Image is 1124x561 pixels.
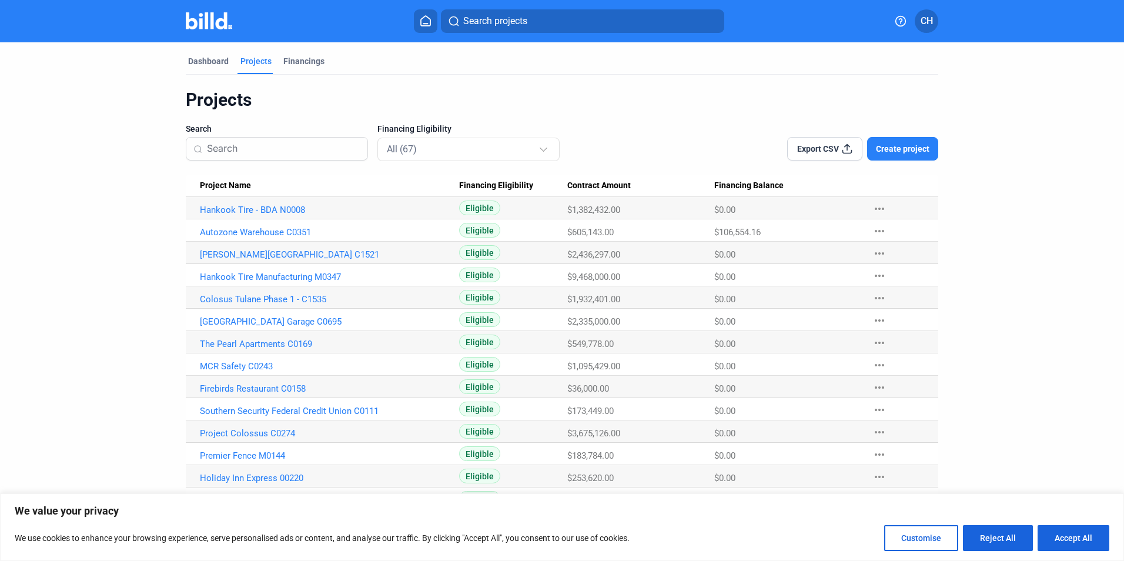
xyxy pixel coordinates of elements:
[567,181,714,191] div: Contract Amount
[459,469,500,483] span: Eligible
[714,294,735,305] span: $0.00
[567,227,614,238] span: $605,143.00
[200,450,459,461] a: Premier Fence M0144
[876,143,929,155] span: Create project
[459,181,567,191] div: Financing Eligibility
[714,205,735,215] span: $0.00
[207,136,360,161] input: Search
[200,227,459,238] a: Autozone Warehouse C0351
[714,450,735,461] span: $0.00
[441,9,724,33] button: Search projects
[714,181,784,191] span: Financing Balance
[567,181,631,191] span: Contract Amount
[459,201,500,215] span: Eligible
[714,339,735,349] span: $0.00
[714,316,735,327] span: $0.00
[714,227,761,238] span: $106,554.16
[186,123,212,135] span: Search
[714,272,735,282] span: $0.00
[200,249,459,260] a: [PERSON_NAME][GEOGRAPHIC_DATA] C1521
[459,357,500,372] span: Eligible
[200,316,459,327] a: [GEOGRAPHIC_DATA] Garage C0695
[459,335,500,349] span: Eligible
[714,406,735,416] span: $0.00
[463,14,527,28] span: Search projects
[915,9,938,33] button: CH
[459,402,500,416] span: Eligible
[15,531,630,545] p: We use cookies to enhance your browsing experience, serve personalised ads or content, and analys...
[1038,525,1109,551] button: Accept All
[872,246,887,261] mat-icon: more_horiz
[377,123,451,135] span: Financing Eligibility
[188,55,229,67] div: Dashboard
[963,525,1033,551] button: Reject All
[200,205,459,215] a: Hankook Tire - BDA N0008
[872,425,887,439] mat-icon: more_horiz
[714,249,735,260] span: $0.00
[567,473,614,483] span: $253,620.00
[459,268,500,282] span: Eligible
[567,316,620,327] span: $2,335,000.00
[200,473,459,483] a: Holiday Inn Express 00220
[240,55,272,67] div: Projects
[884,525,958,551] button: Customise
[567,249,620,260] span: $2,436,297.00
[872,224,887,238] mat-icon: more_horiz
[200,294,459,305] a: Colosus Tulane Phase 1 - C1535
[867,137,938,161] button: Create project
[459,312,500,327] span: Eligible
[714,383,735,394] span: $0.00
[459,446,500,461] span: Eligible
[200,181,251,191] span: Project Name
[797,143,839,155] span: Export CSV
[714,361,735,372] span: $0.00
[872,358,887,372] mat-icon: more_horiz
[200,361,459,372] a: MCR Safety C0243
[459,245,500,260] span: Eligible
[567,406,614,416] span: $173,449.00
[459,290,500,305] span: Eligible
[872,336,887,350] mat-icon: more_horiz
[567,294,620,305] span: $1,932,401.00
[567,272,620,282] span: $9,468,000.00
[200,428,459,439] a: Project Colossus C0274
[186,12,232,29] img: Billd Company Logo
[459,223,500,238] span: Eligible
[567,339,614,349] span: $549,778.00
[921,14,933,28] span: CH
[567,428,620,439] span: $3,675,126.00
[200,181,459,191] div: Project Name
[200,272,459,282] a: Hankook Tire Manufacturing M0347
[872,380,887,395] mat-icon: more_horiz
[872,269,887,283] mat-icon: more_horiz
[714,473,735,483] span: $0.00
[872,403,887,417] mat-icon: more_horiz
[714,181,861,191] div: Financing Balance
[15,504,1109,518] p: We value your privacy
[872,448,887,462] mat-icon: more_horiz
[872,202,887,216] mat-icon: more_horiz
[567,450,614,461] span: $183,784.00
[567,205,620,215] span: $1,382,432.00
[787,137,862,161] button: Export CSV
[283,55,325,67] div: Financings
[459,424,500,439] span: Eligible
[872,492,887,506] mat-icon: more_horiz
[459,379,500,394] span: Eligible
[714,428,735,439] span: $0.00
[872,313,887,328] mat-icon: more_horiz
[459,181,533,191] span: Financing Eligibility
[387,143,417,155] mat-select-trigger: All (67)
[567,383,609,394] span: $36,000.00
[872,291,887,305] mat-icon: more_horiz
[200,339,459,349] a: The Pearl Apartments C0169
[872,470,887,484] mat-icon: more_horiz
[200,383,459,394] a: Firebirds Restaurant C0158
[186,89,938,111] div: Projects
[567,361,620,372] span: $1,095,429.00
[459,491,500,506] span: Eligible
[200,406,459,416] a: Southern Security Federal Credit Union C0111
